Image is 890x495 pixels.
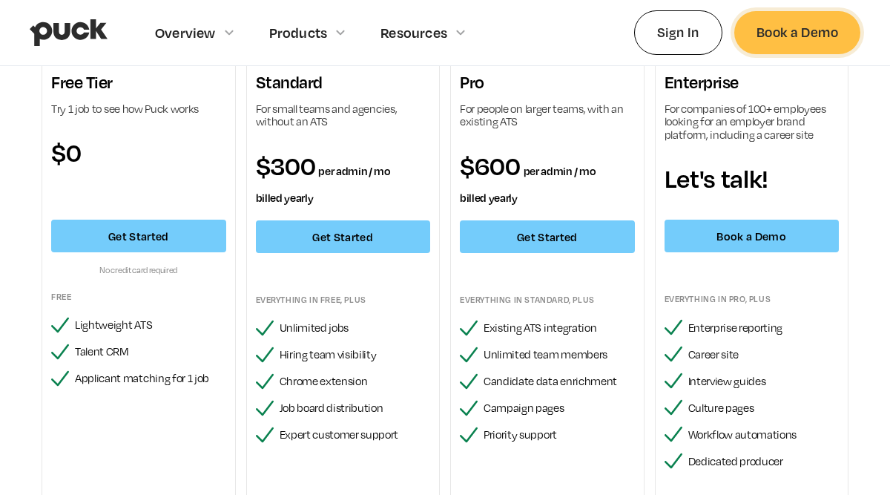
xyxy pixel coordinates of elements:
div: Resources [380,24,447,41]
div: For small teams and agencies, without an ATS [256,102,431,128]
a: Book a Demo [734,11,860,53]
h3: Standard [256,72,431,94]
div: Unlimited jobs [280,321,431,335]
div: For people on larger teams, with an existing ATS [460,102,635,128]
div: Candidate data enrichment [484,375,635,388]
div: Everything in standard, plus [460,294,635,306]
div: Workflow automations [688,428,840,442]
div: Let's talk! [665,165,840,191]
div: $600 [460,152,635,206]
div: Chrome extension [280,375,431,388]
div: Priority support [484,428,635,442]
div: Lightweight ATS [75,318,226,332]
div: Job board distribution [280,401,431,415]
div: Culture pages [688,401,840,415]
div: Enterprise reporting [688,321,840,335]
div: Overview [155,24,216,41]
div: Applicant matching for 1 job [75,372,226,385]
div: $300 [256,152,431,206]
a: Get Started [51,220,226,252]
a: Get Started [256,220,431,253]
div: Free [51,291,226,303]
div: Interview guides [688,375,840,388]
div: Hiring team visibility [280,348,431,361]
a: Book a Demo [665,220,840,252]
div: No credit card required [51,264,226,276]
div: Unlimited team members [484,348,635,361]
div: Try 1 job to see how Puck works [51,102,226,116]
div: Career site [688,348,840,361]
div: Everything in FREE, plus [256,294,431,306]
div: Talent CRM [75,345,226,358]
div: Everything in pro, plus [665,293,840,305]
h3: Pro [460,72,635,94]
div: Dedicated producer [688,455,840,468]
div: $0 [51,139,226,165]
div: Products [269,24,328,41]
div: Existing ATS integration [484,321,635,335]
a: Sign In [634,10,722,54]
div: Expert customer support [280,428,431,442]
span: per admin / mo billed yearly [256,164,391,204]
h3: Enterprise [665,72,840,94]
h3: Free Tier [51,72,226,94]
div: Campaign pages [484,401,635,415]
a: Get Started [460,220,635,253]
div: For companies of 100+ employees looking for an employer brand platform, including a career site [665,102,840,142]
span: per admin / mo billed yearly [460,164,596,204]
